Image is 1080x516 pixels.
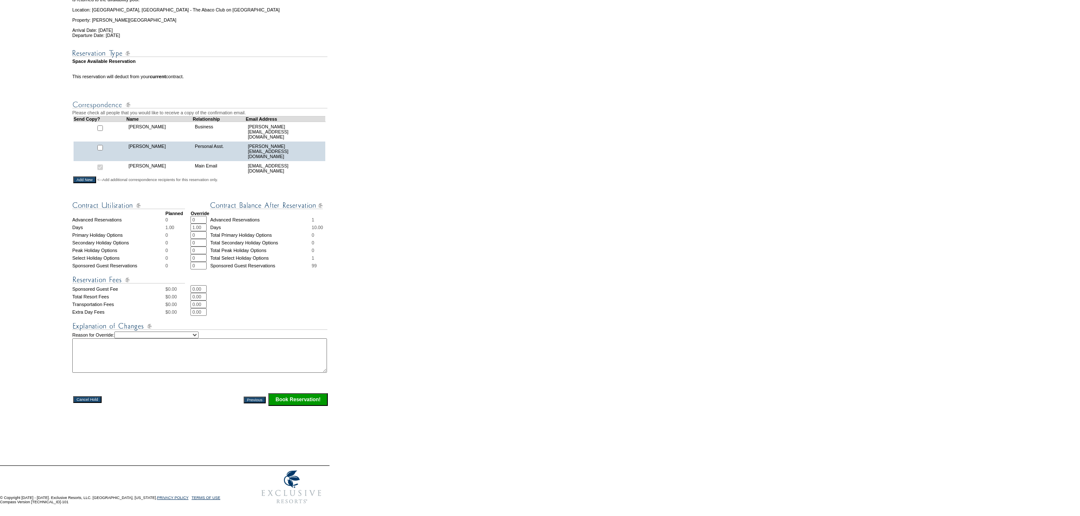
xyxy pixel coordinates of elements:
td: Sponsored Guest Fee [72,285,165,293]
td: Send Copy? [74,116,127,122]
img: Contract Utilization [72,200,185,211]
td: [PERSON_NAME] [126,142,193,161]
span: Please check all people that you would like to receive a copy of the confirmation email. [72,110,246,115]
img: Reservation Fees [72,275,185,285]
input: Previous [244,397,266,403]
span: 0.00 [168,294,177,299]
td: Total Primary Holiday Options [210,231,312,239]
img: Reservation Type [72,48,327,59]
strong: Planned [165,211,183,216]
td: [PERSON_NAME][EMAIL_ADDRESS][DOMAIN_NAME] [246,122,325,142]
td: [PERSON_NAME] [126,161,193,176]
td: Relationship [193,116,246,122]
td: $ [165,293,190,301]
span: 0 [165,232,168,238]
span: 1 [312,217,314,222]
td: Secondary Holiday Options [72,239,165,247]
td: Total Select Holiday Options [210,254,312,262]
td: Email Address [246,116,325,122]
td: Arrival Date: [DATE] [72,23,329,33]
td: $ [165,285,190,293]
span: 0 [165,248,168,253]
span: 0 [165,240,168,245]
td: Location: [GEOGRAPHIC_DATA], [GEOGRAPHIC_DATA] - The Abaco Club on [GEOGRAPHIC_DATA] [72,2,329,12]
td: Advanced Reservations [210,216,312,224]
td: Main Email [193,161,246,176]
td: Name [126,116,193,122]
img: Explanation of Changes [72,321,327,332]
td: [PERSON_NAME][EMAIL_ADDRESS][DOMAIN_NAME] [246,142,325,161]
td: Sponsored Guest Reservations [72,262,165,269]
td: Select Holiday Options [72,254,165,262]
td: Extra Day Fees [72,308,165,316]
td: [PERSON_NAME] [126,122,193,142]
td: [EMAIL_ADDRESS][DOMAIN_NAME] [246,161,325,176]
span: 0.00 [168,309,177,315]
b: current [150,74,166,79]
td: Primary Holiday Options [72,231,165,239]
td: Total Resort Fees [72,293,165,301]
a: PRIVACY POLICY [157,496,188,500]
span: 0 [312,240,314,245]
img: Contract Balance After Reservation [210,200,323,211]
span: 0 [312,248,314,253]
td: Property: [PERSON_NAME][GEOGRAPHIC_DATA] [72,12,329,23]
td: Transportation Fees [72,301,165,308]
span: 10.00 [312,225,323,230]
td: This reservation will deduct from your contract. [72,74,329,79]
a: TERMS OF USE [192,496,221,500]
span: 0 [312,232,314,238]
td: Days [72,224,165,231]
span: 1.00 [165,225,174,230]
img: Exclusive Resorts [253,466,330,508]
td: $ [165,301,190,308]
td: Space Available Reservation [72,59,329,64]
span: 99 [312,263,317,268]
td: Total Secondary Holiday Options [210,239,312,247]
td: Business [193,122,246,142]
span: <--Add additional correspondence recipients for this reservation only. [97,177,218,182]
input: Click this button to finalize your reservation. [268,393,328,406]
td: Total Peak Holiday Options [210,247,312,254]
td: Personal Asst. [193,142,246,161]
input: Cancel Hold [73,396,102,403]
span: 0 [165,217,168,222]
span: 1 [312,255,314,261]
span: 0.00 [168,302,177,307]
td: Advanced Reservations [72,216,165,224]
strong: Override [190,211,209,216]
span: 0 [165,255,168,261]
span: 0.00 [168,286,177,292]
input: Add New [73,176,96,183]
td: Departure Date: [DATE] [72,33,329,38]
td: Reason for Override: [72,332,329,373]
td: Days [210,224,312,231]
td: Peak Holiday Options [72,247,165,254]
td: Sponsored Guest Reservations [210,262,312,269]
span: 0 [165,263,168,268]
td: $ [165,308,190,316]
